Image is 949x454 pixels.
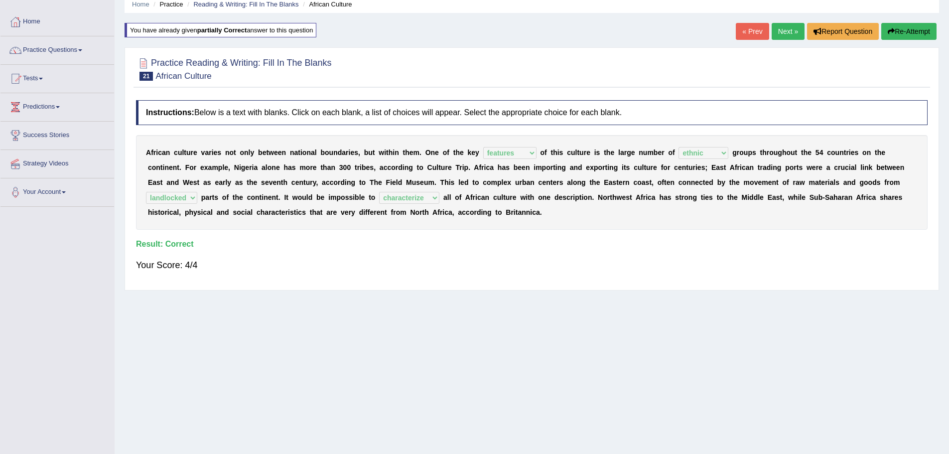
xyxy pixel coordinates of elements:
[436,163,438,171] b: l
[173,163,177,171] b: n
[269,149,274,156] b: w
[736,23,769,40] a: « Prev
[607,163,609,171] b: i
[506,163,510,171] b: s
[182,149,184,156] b: l
[546,163,550,171] b: o
[590,163,594,171] b: x
[146,108,194,117] b: Instructions:
[268,163,272,171] b: o
[342,149,346,156] b: a
[197,26,247,34] b: partially correct
[393,149,395,156] b: i
[658,149,662,156] b: e
[234,149,236,156] b: t
[299,163,305,171] b: m
[315,149,317,156] b: l
[386,149,389,156] b: t
[815,149,819,156] b: 5
[298,149,300,156] b: t
[644,163,646,171] b: t
[362,163,366,171] b: b
[205,149,209,156] b: a
[384,163,388,171] b: c
[156,149,158,156] b: i
[447,149,449,156] b: f
[557,163,562,171] b: n
[320,163,323,171] b: t
[536,163,542,171] b: m
[453,149,456,156] b: t
[266,163,268,171] b: l
[201,149,205,156] b: v
[808,149,812,156] b: e
[193,0,298,8] a: Reading & Writing: Fill In The Blanks
[594,149,596,156] b: i
[217,149,221,156] b: s
[357,163,360,171] b: r
[586,149,590,156] b: e
[732,149,737,156] b: g
[262,163,266,171] b: a
[191,149,193,156] b: r
[752,149,756,156] b: s
[654,149,658,156] b: b
[229,149,234,156] b: o
[567,149,571,156] b: c
[403,149,406,156] b: t
[760,149,763,156] b: t
[791,149,795,156] b: u
[594,163,598,171] b: p
[484,163,486,171] b: i
[846,149,848,156] b: r
[555,163,557,171] b: i
[462,163,464,171] b: i
[542,163,546,171] b: p
[158,149,162,156] b: c
[486,163,490,171] b: c
[769,149,774,156] b: o
[844,149,846,156] b: t
[200,163,204,171] b: e
[626,163,630,171] b: s
[573,163,578,171] b: n
[310,163,312,171] b: r
[241,163,246,171] b: g
[835,149,840,156] b: u
[514,163,518,171] b: b
[663,163,668,171] b: o
[374,163,376,171] b: ,
[239,163,241,171] b: i
[481,163,484,171] b: r
[212,149,214,156] b: i
[148,163,152,171] b: c
[875,149,877,156] b: t
[468,163,470,171] b: .
[153,149,156,156] b: r
[258,149,263,156] b: b
[222,163,224,171] b: l
[214,149,218,156] b: e
[881,23,937,40] button: Re-Attempt
[302,149,307,156] b: o
[614,163,618,171] b: g
[653,163,657,171] b: e
[479,163,481,171] b: f
[807,23,879,40] button: Report Question
[849,149,851,156] b: i
[417,163,419,171] b: t
[701,163,705,171] b: s
[795,149,798,156] b: t
[380,163,384,171] b: a
[0,8,114,33] a: Home
[278,149,282,156] b: e
[475,149,479,156] b: y
[271,163,276,171] b: n
[610,149,614,156] b: e
[325,149,329,156] b: o
[550,163,553,171] b: r
[391,163,396,171] b: o
[166,149,170,156] b: n
[474,163,479,171] b: A
[350,149,354,156] b: e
